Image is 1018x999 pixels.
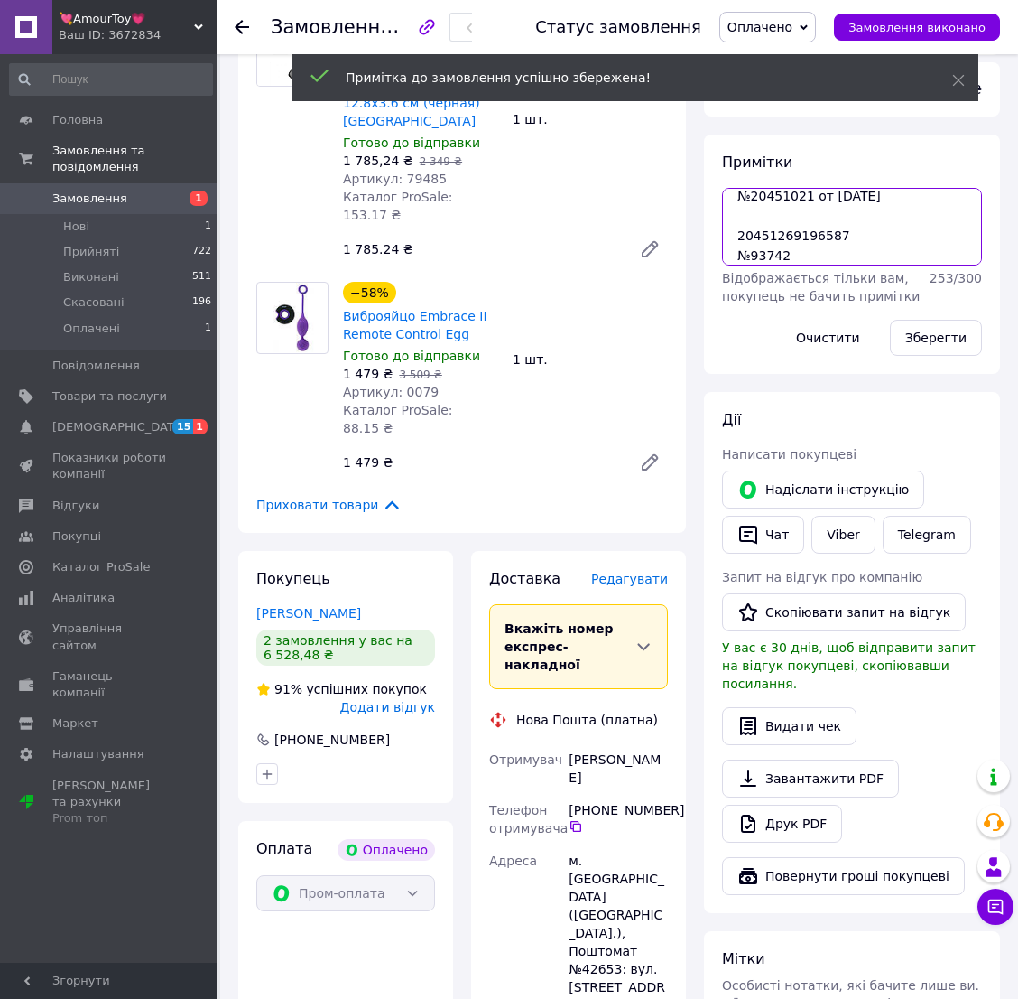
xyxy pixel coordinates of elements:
[235,18,249,36] div: Повернутися назад
[343,190,452,222] span: Каталог ProSale: 153.17 ₴
[192,269,211,285] span: 511
[722,447,856,462] span: Написати покупцеві
[811,516,875,554] a: Viber
[722,857,965,895] button: Повернути гроші покупцеві
[205,219,211,235] span: 1
[343,42,480,128] a: Анальная пробка с вращением Satisfyer Rotator Plug 2+, 12.8х3.6 см (чёрная) [GEOGRAPHIC_DATA]
[52,528,101,545] span: Покупці
[512,711,662,729] div: Нова Пошта (платна)
[273,731,392,749] div: [PHONE_NUMBER]
[489,854,537,868] span: Адреса
[489,803,568,836] span: Телефон отримувача
[632,231,668,267] a: Редагувати
[256,680,427,698] div: успішних покупок
[343,154,413,168] span: 1 785,24 ₴
[848,21,986,34] span: Замовлення виконано
[267,283,318,353] img: Виброяйцо Embrace II Remote Control Egg
[489,570,560,587] span: Доставка
[63,269,119,285] span: Виконані
[274,682,302,696] span: 91%
[192,244,211,260] span: 722
[722,516,804,554] button: Чат
[504,621,613,672] span: Вкажіть номер експрес-накладної
[271,16,392,38] span: Замовлення
[722,640,976,691] span: У вас є 30 днів, щоб відправити запит на відгук покупцеві, скопіювавши посилання.
[722,950,765,967] span: Мітки
[52,559,150,575] span: Каталог ProSale
[52,419,186,435] span: [DEMOGRAPHIC_DATA]
[834,14,1000,41] button: Замовлення виконано
[256,630,435,666] div: 2 замовлення у вас на 6 528,48 ₴
[172,419,193,434] span: 15
[343,367,393,381] span: 1 479 ₴
[420,155,462,168] span: 2 349 ₴
[399,369,441,381] span: 3 509 ₴
[632,444,668,481] a: Редагувати
[722,570,922,584] span: Запит на відгук про компанію
[59,11,194,27] span: 💘AmourToy💗
[722,805,842,843] a: Друк PDF
[59,27,217,43] div: Ваш ID: 3672834
[52,810,167,826] div: Prom топ
[722,471,924,509] button: Надіслати інструкцію
[52,191,127,207] span: Замовлення
[52,590,115,606] span: Аналітика
[346,69,907,87] div: Примітка до замовлення успішно збережена!
[63,219,89,235] span: Нові
[890,320,982,356] button: Зберегти
[52,746,144,762] span: Налаштування
[52,715,98,732] span: Маркет
[256,840,312,857] span: Оплата
[722,271,920,303] span: Відображається тільки вам, покупець не бачить примітки
[722,188,982,266] textarea: №20451021 от [DATE] 20451269196587 №93742
[336,450,625,475] div: 1 479 ₴
[256,606,361,621] a: [PERSON_NAME]
[489,752,562,767] span: Отримувач
[52,358,140,374] span: Повідомлення
[63,294,125,311] span: Скасовані
[883,516,971,554] a: Telegram
[569,801,668,834] div: [PHONE_NUMBER]
[340,700,435,714] span: Додати відгук
[190,191,208,206] span: 1
[52,143,217,175] span: Замовлення та повідомлення
[565,743,671,794] div: [PERSON_NAME]
[343,385,439,399] span: Артикул: 0079
[52,778,167,827] span: [PERSON_NAME] та рахунки
[52,498,99,514] span: Відгуки
[930,271,982,285] span: 253 / 300
[722,411,741,428] span: Дії
[722,760,899,798] a: Завантажити PDF
[256,495,402,515] span: Приховати товари
[722,154,792,171] span: Примітки
[336,237,625,262] div: 1 785.24 ₴
[535,18,701,36] div: Статус замовлення
[52,668,167,701] span: Гаманець компанії
[52,450,167,482] span: Показники роботи компанії
[781,320,875,356] button: Очистити
[343,172,447,186] span: Артикул: 79485
[256,570,330,587] span: Покупець
[52,621,167,653] span: Управління сайтом
[591,572,668,586] span: Редагувати
[727,20,792,34] span: Оплачено
[343,309,487,341] a: Виброяйцо Embrace II Remote Control Egg
[977,889,1013,925] button: Чат з покупцем
[52,388,167,405] span: Товари та послуги
[63,244,119,260] span: Прийняті
[205,321,211,337] span: 1
[343,135,480,150] span: Готово до відправки
[9,63,213,96] input: Пошук
[343,349,480,363] span: Готово до відправки
[343,403,452,435] span: Каталог ProSale: 88.15 ₴
[343,282,396,303] div: −58%
[338,839,435,861] div: Оплачено
[722,707,856,745] button: Видати чек
[63,321,120,337] span: Оплачені
[505,107,675,132] div: 1 шт.
[193,419,208,434] span: 1
[722,593,966,631] button: Скопіювати запит на відгук
[52,112,103,128] span: Головна
[192,294,211,311] span: 196
[505,347,675,372] div: 1 шт.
